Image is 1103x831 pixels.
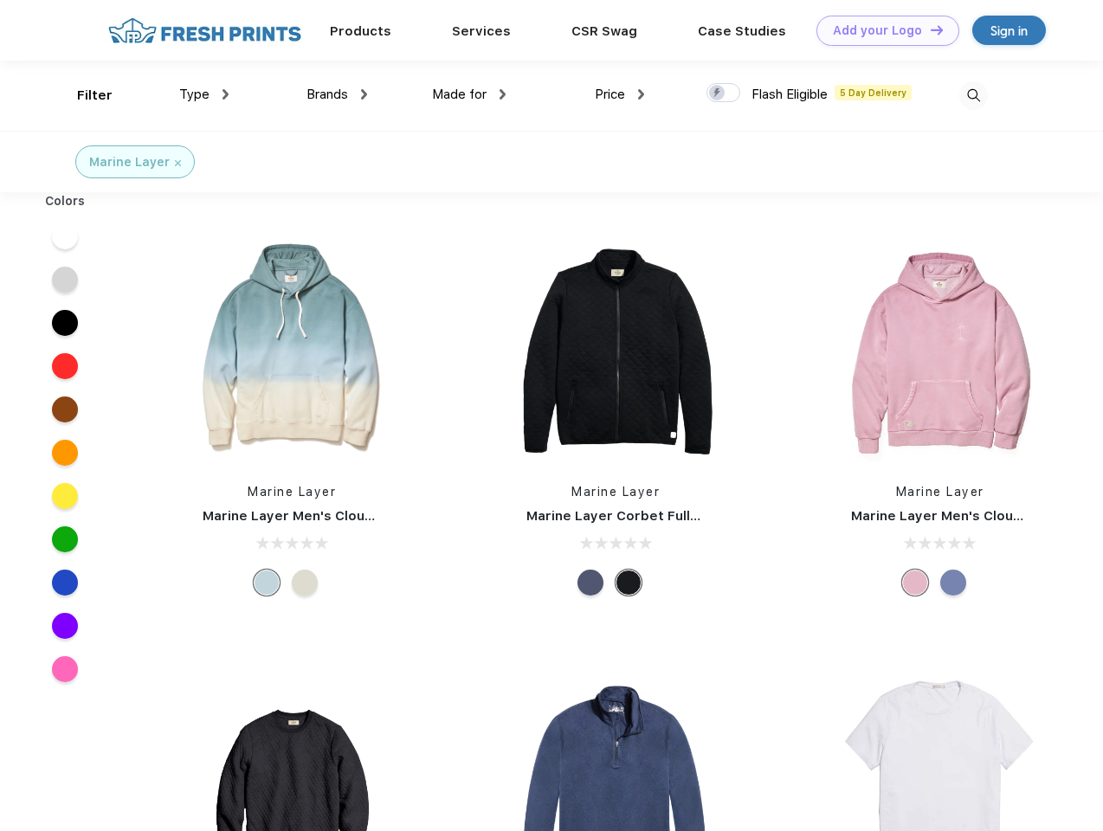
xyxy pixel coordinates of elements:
[835,85,912,100] span: 5 Day Delivery
[940,570,966,596] div: Vintage Indigo
[500,89,506,100] img: dropdown.png
[89,153,170,171] div: Marine Layer
[203,508,485,524] a: Marine Layer Men's Cloud 9 Fleece Hoodie
[292,570,318,596] div: Navy/Cream
[254,570,280,596] div: Cool Ombre
[361,89,367,100] img: dropdown.png
[972,16,1046,45] a: Sign in
[77,86,113,106] div: Filter
[833,23,922,38] div: Add your Logo
[638,89,644,100] img: dropdown.png
[931,25,943,35] img: DT
[179,87,210,102] span: Type
[751,87,828,102] span: Flash Eligible
[577,570,603,596] div: Navy
[902,570,928,596] div: Lilas
[103,16,306,46] img: fo%20logo%202.webp
[452,23,511,39] a: Services
[526,508,766,524] a: Marine Layer Corbet Full-Zip Jacket
[500,235,731,466] img: func=resize&h=266
[32,192,99,210] div: Colors
[306,87,348,102] span: Brands
[571,485,660,499] a: Marine Layer
[595,87,625,102] span: Price
[990,21,1028,41] div: Sign in
[175,160,181,166] img: filter_cancel.svg
[177,235,407,466] img: func=resize&h=266
[959,81,988,110] img: desktop_search.svg
[616,570,642,596] div: Black
[248,485,336,499] a: Marine Layer
[432,87,487,102] span: Made for
[330,23,391,39] a: Products
[571,23,637,39] a: CSR Swag
[896,485,984,499] a: Marine Layer
[223,89,229,100] img: dropdown.png
[825,235,1055,466] img: func=resize&h=266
